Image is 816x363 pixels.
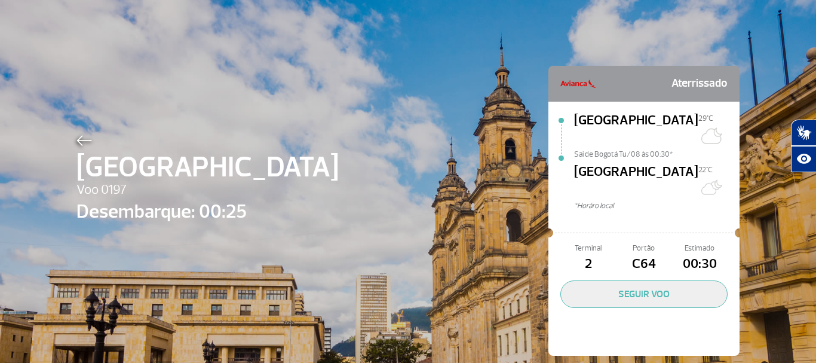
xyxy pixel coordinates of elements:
span: Estimado [672,243,728,254]
span: Desembarque: 00:25 [76,197,339,226]
span: Sai de Bogotá Tu/08 às 00:30* [574,149,740,157]
span: Aterrissado [671,72,728,96]
span: Portão [616,243,671,254]
span: [GEOGRAPHIC_DATA] [574,111,698,149]
div: Plugin de acessibilidade da Hand Talk. [791,120,816,172]
span: Terminal [560,243,616,254]
span: 22°C [698,165,713,175]
button: Abrir tradutor de língua de sinais. [791,120,816,146]
span: 00:30 [672,254,728,274]
span: 29°C [698,114,713,123]
span: [GEOGRAPHIC_DATA] [76,146,339,189]
span: *Horáro local [574,200,740,212]
button: SEGUIR VOO [560,280,728,308]
span: Voo 0197 [76,180,339,200]
img: Céu limpo [698,124,722,148]
button: Abrir recursos assistivos. [791,146,816,172]
span: 2 [560,254,616,274]
img: Muitas nuvens [698,175,722,199]
span: C64 [616,254,671,274]
span: [GEOGRAPHIC_DATA] [574,162,698,200]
